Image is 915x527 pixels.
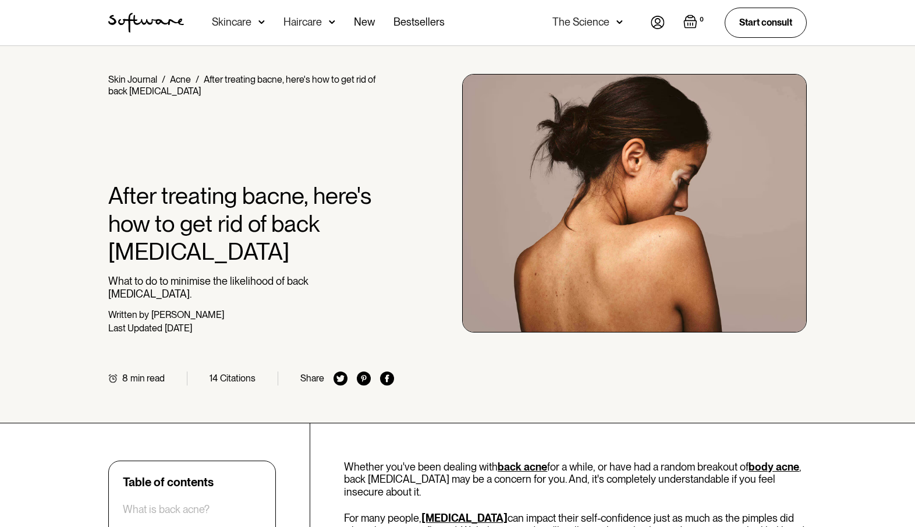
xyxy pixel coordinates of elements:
[283,16,322,28] div: Haircare
[300,373,324,384] div: Share
[334,372,347,385] img: twitter icon
[108,309,149,320] div: Written by
[108,275,394,300] p: What to do to minimise the likelihood of back [MEDICAL_DATA].
[123,503,210,516] a: What is back acne?
[697,15,706,25] div: 0
[196,74,199,85] div: /
[220,373,256,384] div: Citations
[210,373,218,384] div: 14
[123,475,214,489] div: Table of contents
[108,323,162,334] div: Last Updated
[552,16,609,28] div: The Science
[329,16,335,28] img: arrow down
[108,13,184,33] img: Software Logo
[616,16,623,28] img: arrow down
[162,74,165,85] div: /
[108,182,394,266] h1: After treating bacne, here's how to get rid of back [MEDICAL_DATA]
[212,16,251,28] div: Skincare
[258,16,265,28] img: arrow down
[749,461,799,473] a: body acne
[108,74,375,97] div: After treating bacne, here's how to get rid of back [MEDICAL_DATA]
[130,373,165,384] div: min read
[170,74,191,85] a: Acne
[108,13,184,33] a: home
[122,373,128,384] div: 8
[357,372,371,385] img: pinterest icon
[683,15,706,31] a: Open empty cart
[165,323,192,334] div: [DATE]
[421,512,508,524] a: [MEDICAL_DATA]
[108,74,157,85] a: Skin Journal
[344,461,807,498] p: Whether you've been dealing with for a while, or have had a random breakout of , back [MEDICAL_DA...
[380,372,394,385] img: facebook icon
[498,461,547,473] a: back acne
[151,309,224,320] div: [PERSON_NAME]
[725,8,807,37] a: Start consult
